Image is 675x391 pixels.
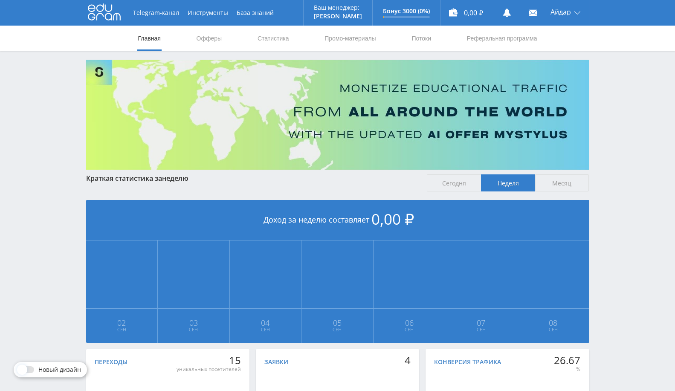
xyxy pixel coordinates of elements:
[230,319,301,326] span: 04
[374,326,445,333] span: Сен
[481,174,535,191] span: Неделя
[230,326,301,333] span: Сен
[374,319,445,326] span: 06
[535,174,589,191] span: Месяц
[257,26,290,51] a: Статистика
[405,354,411,366] div: 4
[518,319,589,326] span: 08
[38,366,81,373] span: Новый дизайн
[314,4,362,11] p: Ваш менеджер:
[518,326,589,333] span: Сен
[466,26,538,51] a: Реферальная программа
[86,60,589,170] img: Banner
[302,319,373,326] span: 05
[87,326,157,333] span: Сен
[86,200,589,240] div: Доход за неделю составляет
[137,26,162,51] a: Главная
[446,326,516,333] span: Сен
[324,26,377,51] a: Промо-материалы
[446,319,516,326] span: 07
[550,9,571,15] span: Айдар
[158,319,229,326] span: 03
[554,354,580,366] div: 26.67
[371,209,414,229] span: 0,00 ₽
[383,8,430,14] p: Бонус 3000 (0%)
[554,366,580,373] div: %
[427,174,481,191] span: Сегодня
[264,359,288,365] div: Заявки
[177,366,241,373] div: уникальных посетителей
[86,174,419,182] div: Краткая статистика за
[95,359,127,365] div: Переходы
[162,174,188,183] span: неделю
[302,326,373,333] span: Сен
[158,326,229,333] span: Сен
[411,26,432,51] a: Потоки
[196,26,223,51] a: Офферы
[177,354,241,366] div: 15
[314,13,362,20] p: [PERSON_NAME]
[87,319,157,326] span: 02
[434,359,501,365] div: Конверсия трафика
